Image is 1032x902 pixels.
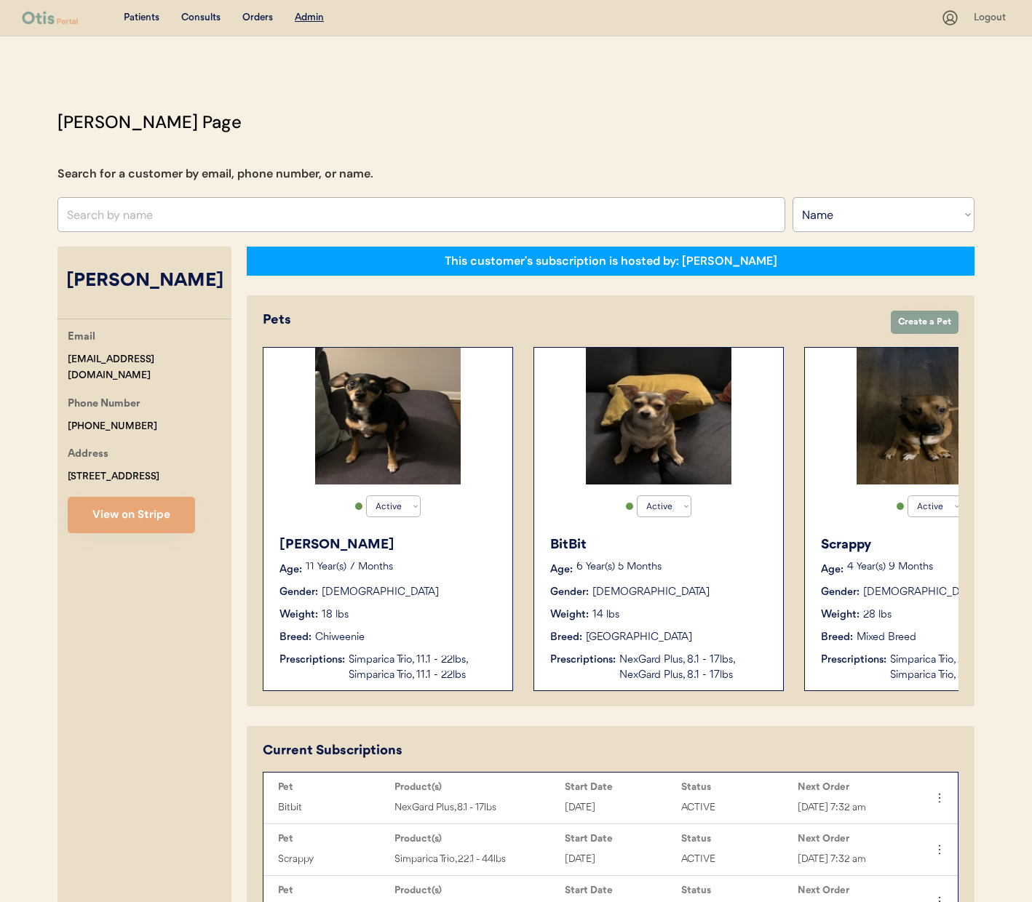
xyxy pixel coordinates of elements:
[394,851,557,868] div: Simparica Trio, 22.1 - 44lbs
[550,630,582,645] div: Breed:
[592,607,619,623] div: 14 lbs
[821,585,860,600] div: Gender:
[124,11,159,25] div: Patients
[278,851,387,868] div: Scrappy
[278,781,387,793] div: Pet
[279,607,318,623] div: Weight:
[394,885,557,896] div: Product(s)
[592,585,710,600] div: [DEMOGRAPHIC_DATA]
[306,562,498,572] p: 11 Year(s) 7 Months
[57,268,231,295] div: [PERSON_NAME]
[798,799,907,816] div: [DATE] 7:32 am
[821,562,844,578] div: Age:
[863,607,892,623] div: 28 lbs
[565,781,674,793] div: Start Date
[798,781,907,793] div: Next Order
[565,833,674,845] div: Start Date
[974,11,1010,25] div: Logout
[279,562,302,578] div: Age:
[586,348,731,484] img: IMG_1297.jpeg
[586,630,692,645] div: [GEOGRAPHIC_DATA]
[798,851,907,868] div: [DATE] 7:32 am
[279,652,345,668] div: Prescriptions:
[279,535,498,555] div: [PERSON_NAME]
[565,851,674,868] div: [DATE]
[681,799,790,816] div: ACTIVE
[349,652,498,683] div: Simparica Trio, 11.1 - 22lbs, Simparica Trio, 11.1 - 22lbs
[445,253,777,269] div: This customer's subscription is hosted by: [PERSON_NAME]
[550,652,616,668] div: Prescriptions:
[242,11,273,25] div: Orders
[394,799,557,816] div: NexGard Plus, 8.1 - 17lbs
[681,833,790,845] div: Status
[821,630,853,645] div: Breed:
[279,630,311,645] div: Breed:
[798,833,907,845] div: Next Order
[68,418,157,435] div: [PHONE_NUMBER]
[295,12,324,23] u: Admin
[57,165,373,183] div: Search for a customer by email, phone number, or name.
[857,630,916,645] div: Mixed Breed
[565,799,674,816] div: [DATE]
[278,885,387,896] div: Pet
[315,630,365,645] div: Chiweenie
[68,329,95,347] div: Email
[278,799,387,816] div: Bitbit
[821,652,886,668] div: Prescriptions:
[68,446,108,464] div: Address
[550,585,589,600] div: Gender:
[394,781,557,793] div: Product(s)
[550,535,769,555] div: BitBit
[68,396,140,414] div: Phone Number
[550,607,589,623] div: Weight:
[181,11,221,25] div: Consults
[322,607,349,623] div: 18 lbs
[278,833,387,845] div: Pet
[263,741,402,761] div: Current Subscriptions
[279,585,318,600] div: Gender:
[681,851,790,868] div: ACTIVE
[322,585,439,600] div: [DEMOGRAPHIC_DATA]
[68,468,159,485] div: [STREET_ADDRESS]
[57,197,785,232] input: Search by name
[891,311,958,334] button: Create a Pet
[394,833,557,845] div: Product(s)
[576,562,769,572] p: 6 Year(s) 5 Months
[681,885,790,896] div: Status
[315,348,461,484] img: IMG_1296.jpeg
[68,351,231,385] div: [EMAIL_ADDRESS][DOMAIN_NAME]
[857,348,1002,484] img: IMG_1298.jpeg
[550,562,573,578] div: Age:
[57,109,242,135] div: [PERSON_NAME] Page
[263,311,876,330] div: Pets
[821,607,860,623] div: Weight:
[798,885,907,896] div: Next Order
[68,497,195,533] button: View on Stripe
[565,885,674,896] div: Start Date
[619,652,769,683] div: NexGard Plus, 8.1 - 17lbs, NexGard Plus, 8.1 - 17lbs
[863,585,980,600] div: [DEMOGRAPHIC_DATA]
[681,781,790,793] div: Status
